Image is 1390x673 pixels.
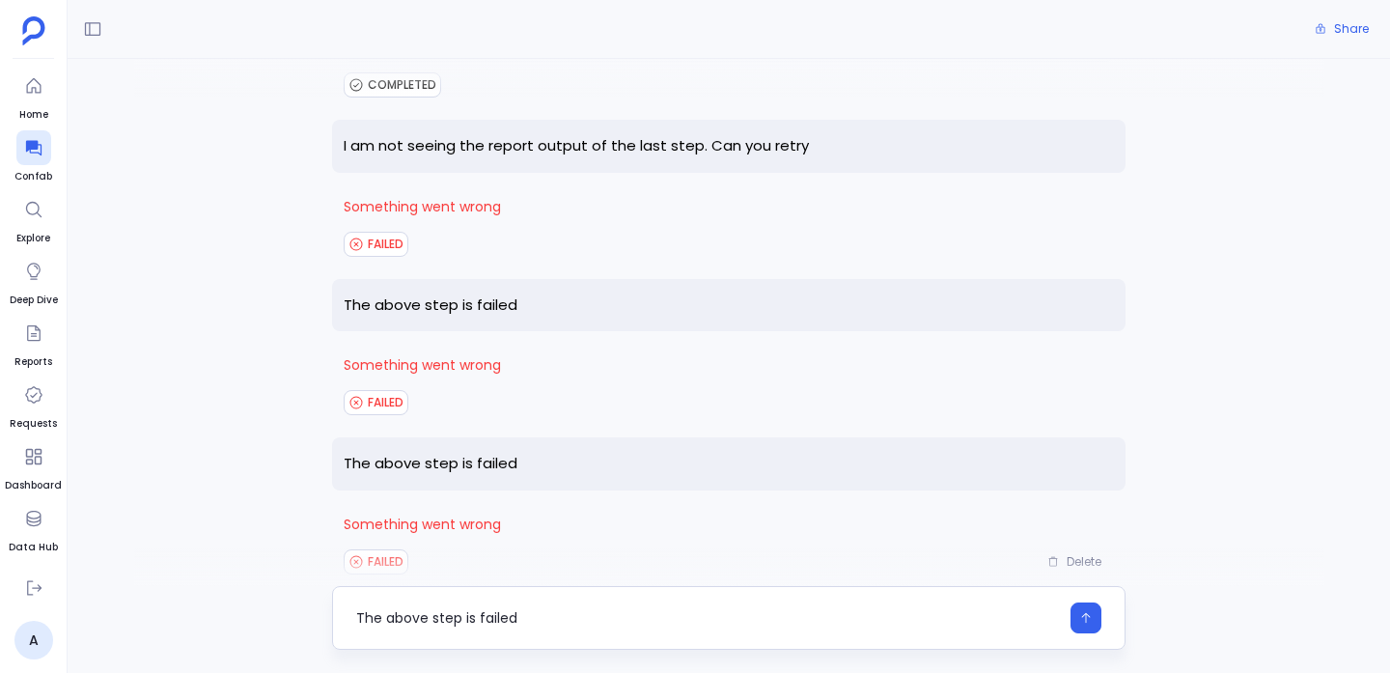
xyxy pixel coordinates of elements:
[22,16,45,45] img: petavue logo
[14,130,52,184] a: Confab
[16,107,51,123] span: Home
[1303,15,1380,42] button: Share
[9,501,58,555] a: Data Hub
[332,437,1126,491] p: The above step is failed
[14,354,52,370] span: Reports
[16,192,51,246] a: Explore
[332,120,1126,173] p: I am not seeing the report output of the last step. Can you retry
[5,478,62,493] span: Dashboard
[14,316,52,370] a: Reports
[344,192,1114,221] span: Something went wrong
[344,510,1114,539] span: Something went wrong
[10,293,58,308] span: Deep Dive
[10,378,57,432] a: Requests
[10,254,58,308] a: Deep Dive
[368,395,403,410] span: FAILED
[368,237,403,252] span: FAILED
[332,279,1126,332] p: The above step is failed
[10,416,57,432] span: Requests
[9,540,58,555] span: Data Hub
[5,439,62,493] a: Dashboard
[14,621,53,659] a: A
[1334,21,1369,37] span: Share
[344,351,1114,379] span: Something went wrong
[16,231,51,246] span: Explore
[356,608,1059,628] textarea: The above step is failed
[12,563,56,617] a: Settings
[16,69,51,123] a: Home
[14,169,52,184] span: Confab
